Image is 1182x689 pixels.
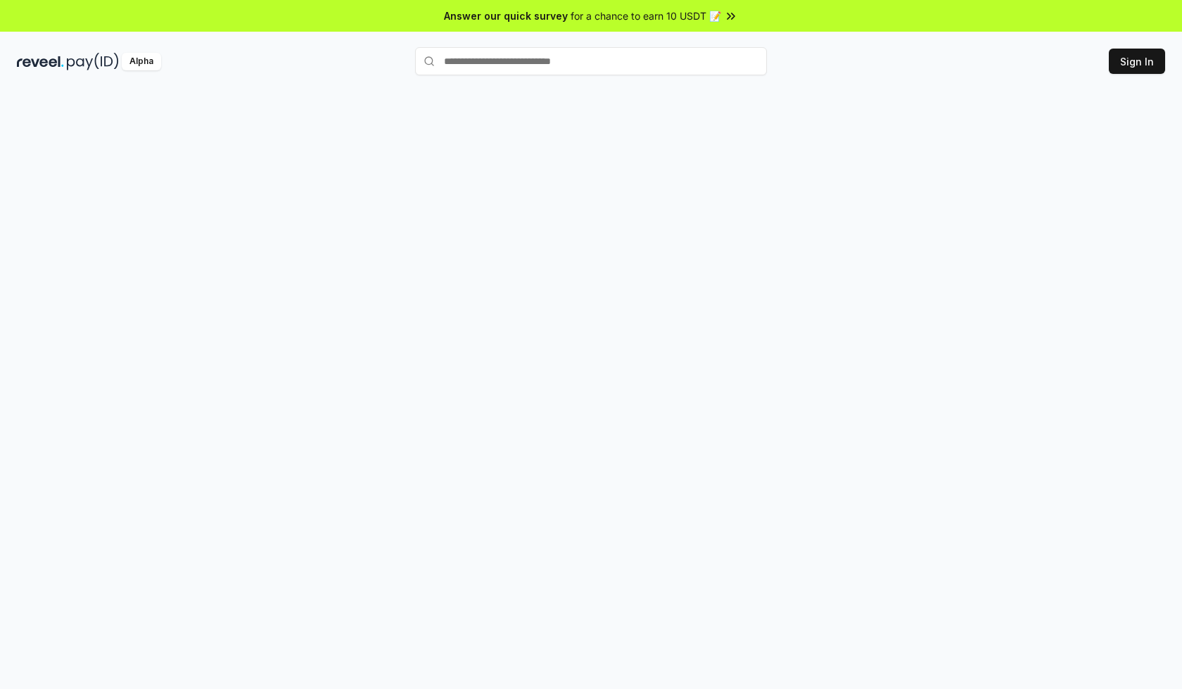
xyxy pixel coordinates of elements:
[17,53,64,70] img: reveel_dark
[1109,49,1165,74] button: Sign In
[122,53,161,70] div: Alpha
[571,8,721,23] span: for a chance to earn 10 USDT 📝
[444,8,568,23] span: Answer our quick survey
[67,53,119,70] img: pay_id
